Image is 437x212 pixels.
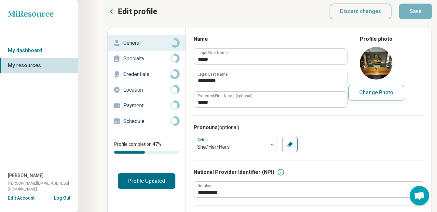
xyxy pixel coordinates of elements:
label: Number [198,184,212,188]
p: Schedule [123,117,170,125]
span: [PERSON_NAME][EMAIL_ADDRESS][DOMAIN_NAME] [8,180,78,192]
h3: National Provider Identifier (NPI) [194,168,274,176]
p: Edit profile [118,6,157,17]
span: (optional) [218,124,239,130]
button: Edit Account [8,195,34,202]
div: Open chat [410,186,429,205]
button: Edit profile [107,6,157,17]
h3: Pronouns [194,124,424,131]
p: General [123,39,170,47]
button: Change Photo [348,85,404,100]
span: 47 % [153,142,161,147]
label: Legal Last Name [198,72,228,76]
a: Specialty [108,51,185,67]
div: Profile completion: [108,137,185,158]
a: Location [108,82,185,98]
h3: Name [194,35,347,43]
p: Location [123,86,170,94]
legend: Profile photo [360,35,392,43]
p: Specialty [123,55,170,63]
div: She/Her/Hers [197,143,265,151]
a: General [108,35,185,51]
a: Schedule [108,114,185,129]
label: Preferred First Name (optional) [198,94,253,98]
label: Legal First Name [198,51,228,55]
p: Payment [123,102,170,110]
img: avatar image [360,47,392,80]
a: Credentials [108,67,185,82]
label: Select [198,138,210,142]
span: [PERSON_NAME] [8,172,44,179]
a: Payment [108,98,185,114]
button: Discard changes [330,4,392,19]
div: Profile completion [114,151,179,154]
button: Profile Updated [118,173,175,189]
button: Log Out [54,195,70,200]
p: Credentials [123,70,170,78]
button: Save [399,4,432,19]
